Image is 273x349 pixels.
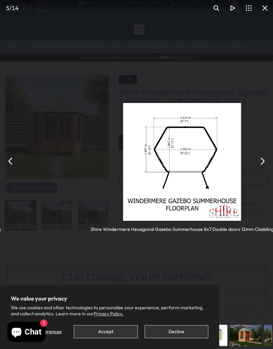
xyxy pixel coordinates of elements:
h2: We value your privacy [11,295,208,302]
a: Privacy Policy. [94,311,123,317]
button: Accept [74,325,138,338]
button: Next [254,153,270,169]
inbox-online-store-chat: Shopify online store chat [5,322,48,344]
button: Decline [145,325,208,338]
p: We use cookies and other technologies to personalize your experience, perform marketing, and coll... [11,305,208,317]
span: 14 [12,4,19,11]
button: Previous [3,153,19,169]
span: 5 [6,4,9,11]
